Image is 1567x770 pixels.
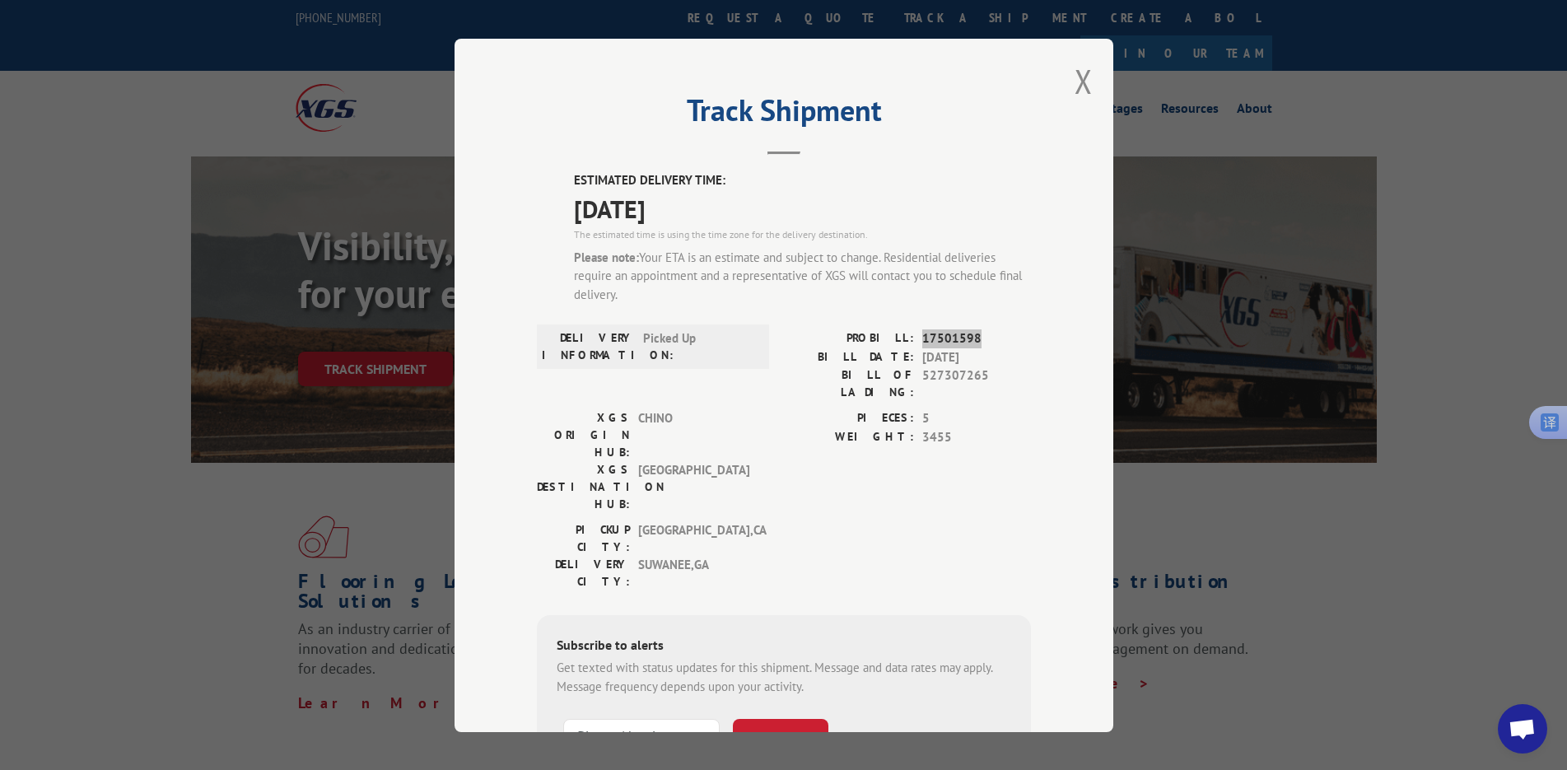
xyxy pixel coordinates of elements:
span: [DATE] [574,189,1031,226]
button: SUBSCRIBE [733,719,828,754]
label: BILL DATE: [784,348,914,366]
div: Get texted with status updates for this shipment. Message and data rates may apply. Message frequ... [557,659,1011,696]
a: Open chat [1498,704,1547,754]
label: PROBILL: [784,329,914,348]
strong: Please note: [574,249,639,264]
span: [GEOGRAPHIC_DATA] , CA [638,521,749,556]
h2: Track Shipment [537,99,1031,130]
label: DELIVERY CITY: [537,556,630,590]
input: Phone Number [563,719,720,754]
span: 527307265 [922,366,1031,401]
div: The estimated time is using the time zone for the delivery destination. [574,226,1031,241]
span: [GEOGRAPHIC_DATA] [638,461,749,513]
label: BILL OF LADING: [784,366,914,401]
div: Subscribe to alerts [557,635,1011,659]
span: 3455 [922,427,1031,446]
label: PICKUP CITY: [537,521,630,556]
button: Close modal [1075,59,1093,103]
span: CHINO [638,409,749,461]
label: WEIGHT: [784,427,914,446]
span: SUWANEE , GA [638,556,749,590]
span: [DATE] [922,348,1031,366]
label: PIECES: [784,409,914,428]
label: XGS DESTINATION HUB: [537,461,630,513]
span: 17501598 [922,329,1031,348]
label: XGS ORIGIN HUB: [537,409,630,461]
span: 5 [922,409,1031,428]
span: Picked Up [643,329,754,364]
label: DELIVERY INFORMATION: [542,329,635,364]
label: ESTIMATED DELIVERY TIME: [574,171,1031,190]
div: Your ETA is an estimate and subject to change. Residential deliveries require an appointment and ... [574,248,1031,304]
